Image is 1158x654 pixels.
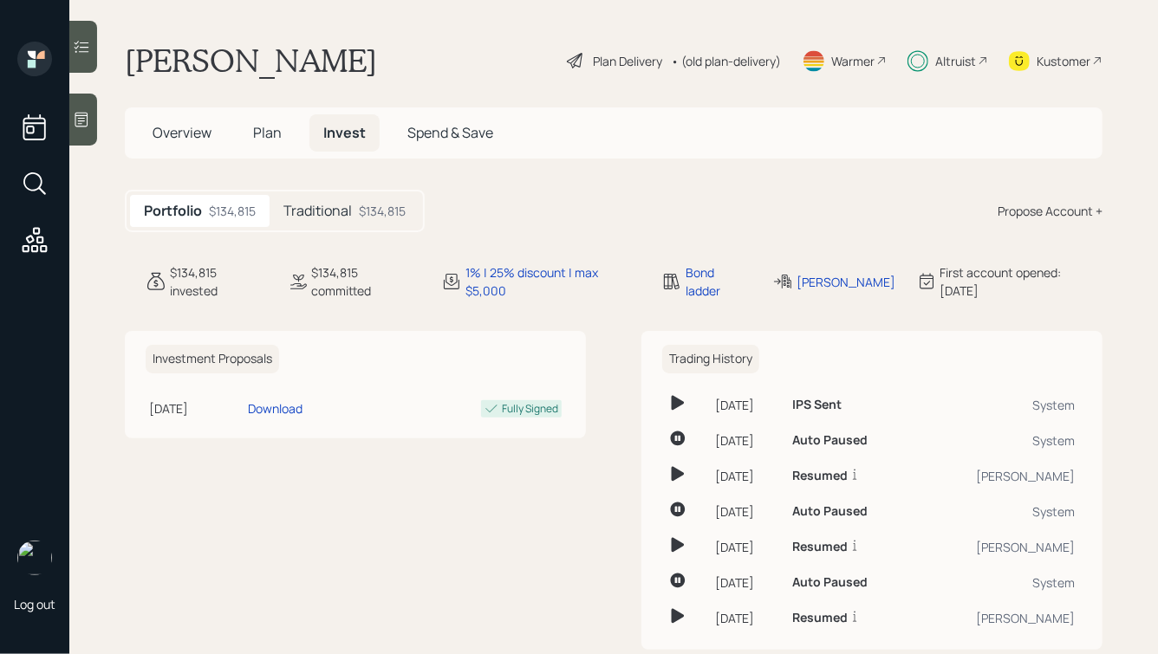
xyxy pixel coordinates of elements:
h6: Auto Paused [792,575,868,590]
div: 1% | 25% discount | max $5,000 [465,263,641,300]
div: Plan Delivery [593,52,662,70]
span: Spend & Save [407,123,493,142]
div: • (old plan-delivery) [671,52,781,70]
h6: Resumed [792,469,848,483]
div: Log out [14,596,55,612]
h6: IPS Sent [792,398,842,412]
div: [PERSON_NAME] [797,273,895,291]
h5: Portfolio [144,203,202,219]
h1: [PERSON_NAME] [125,42,377,80]
div: [DATE] [715,431,778,450]
span: Overview [153,123,211,142]
div: $134,815 [209,202,256,220]
div: [DATE] [149,399,241,418]
div: [DATE] [715,573,778,592]
div: Altruist [935,52,976,70]
div: [DATE] [715,396,778,414]
h6: Trading History [662,345,759,373]
div: [PERSON_NAME] [923,538,1075,556]
div: System [923,573,1075,592]
div: System [923,502,1075,521]
div: [DATE] [715,609,778,627]
div: $134,815 invested [170,263,267,300]
div: System [923,431,1075,450]
div: First account opened: [DATE] [940,263,1103,300]
div: [DATE] [715,538,778,556]
div: [PERSON_NAME] [923,609,1075,627]
h5: Traditional [283,203,352,219]
div: $134,815 committed [312,263,420,300]
div: [PERSON_NAME] [923,467,1075,485]
h6: Investment Proposals [146,345,279,373]
div: Bond ladder [686,263,751,300]
div: Warmer [831,52,875,70]
div: Kustomer [1037,52,1090,70]
span: Plan [253,123,282,142]
div: System [923,396,1075,414]
img: hunter_neumayer.jpg [17,541,52,575]
h6: Resumed [792,611,848,625]
h6: Resumed [792,540,848,554]
h6: Auto Paused [792,433,868,448]
div: $134,815 [359,202,406,220]
h6: Auto Paused [792,504,868,519]
span: Invest [323,123,366,142]
div: Propose Account + [998,202,1103,220]
div: [DATE] [715,502,778,521]
div: Download [248,399,303,418]
div: [DATE] [715,467,778,485]
div: Fully Signed [502,401,558,417]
